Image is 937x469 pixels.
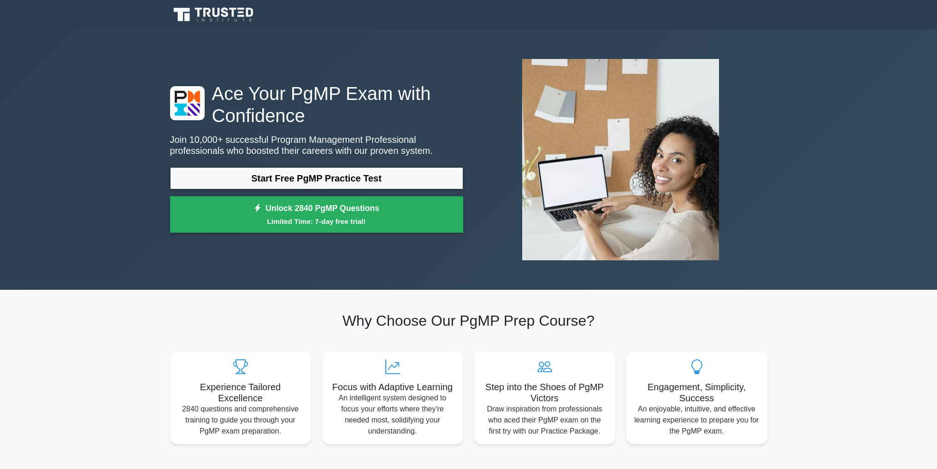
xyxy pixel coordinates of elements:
p: Draw inspiration from professionals who aced their PgMP exam on the first try with our Practice P... [482,404,608,437]
h1: Ace Your PgMP Exam with Confidence [170,82,463,127]
small: Limited Time: 7-day free trial! [182,216,452,227]
p: An enjoyable, intuitive, and effective learning experience to prepare you for the PgMP exam. [634,404,760,437]
p: 2840 questions and comprehensive training to guide you through your PgMP exam preparation. [177,404,304,437]
h5: Step into the Shoes of PgMP Victors [482,381,608,404]
a: Unlock 2840 PgMP QuestionsLimited Time: 7-day free trial! [170,196,463,233]
h5: Engagement, Simplicity, Success [634,381,760,404]
h2: Why Choose Our PgMP Prep Course? [170,312,767,329]
a: Start Free PgMP Practice Test [170,167,463,189]
h5: Experience Tailored Excellence [177,381,304,404]
p: Join 10,000+ successful Program Management Professional professionals who boosted their careers w... [170,134,463,156]
p: An intelligent system designed to focus your efforts where they're needed most, solidifying your ... [330,393,456,437]
h5: Focus with Adaptive Learning [330,381,456,393]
